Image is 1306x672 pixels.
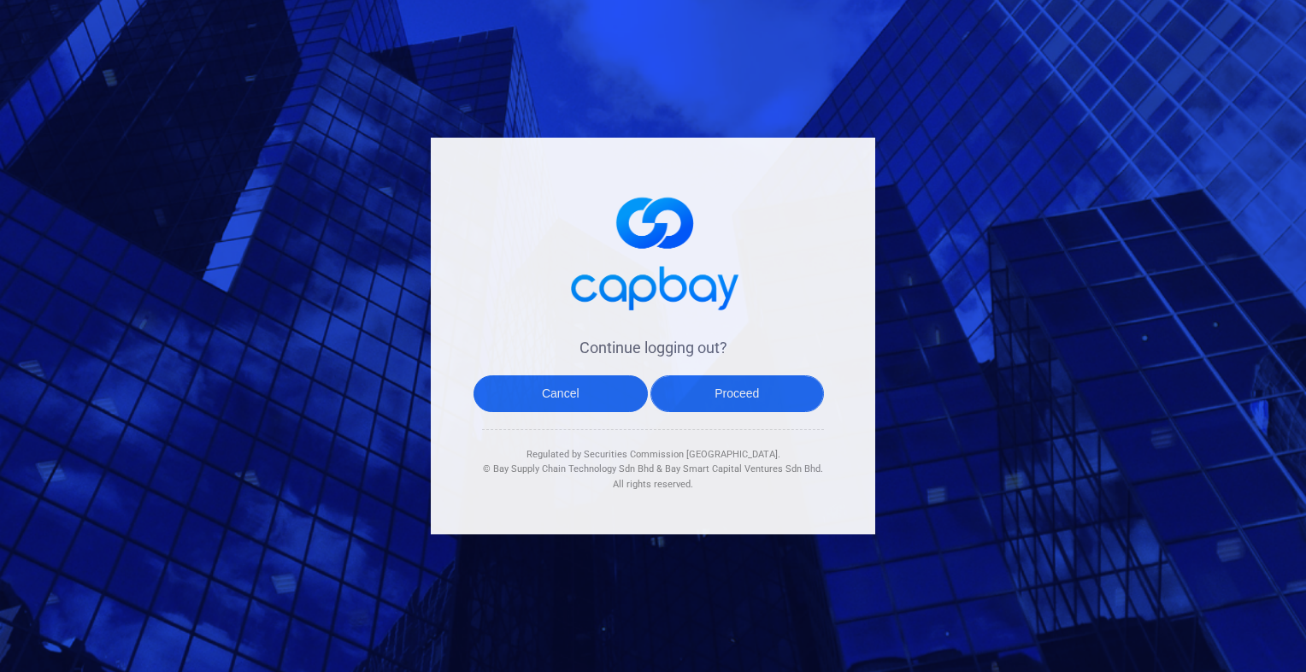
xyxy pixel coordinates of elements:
button: Cancel [474,375,648,412]
img: logo [559,180,747,321]
button: Proceed [650,375,825,412]
h4: Continue logging out? [482,338,824,358]
span: © Bay Supply Chain Technology Sdn Bhd [483,463,654,475]
span: Bay Smart Capital Ventures Sdn Bhd. [665,463,823,475]
div: Regulated by Securities Commission [GEOGRAPHIC_DATA]. & All rights reserved. [482,430,824,492]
